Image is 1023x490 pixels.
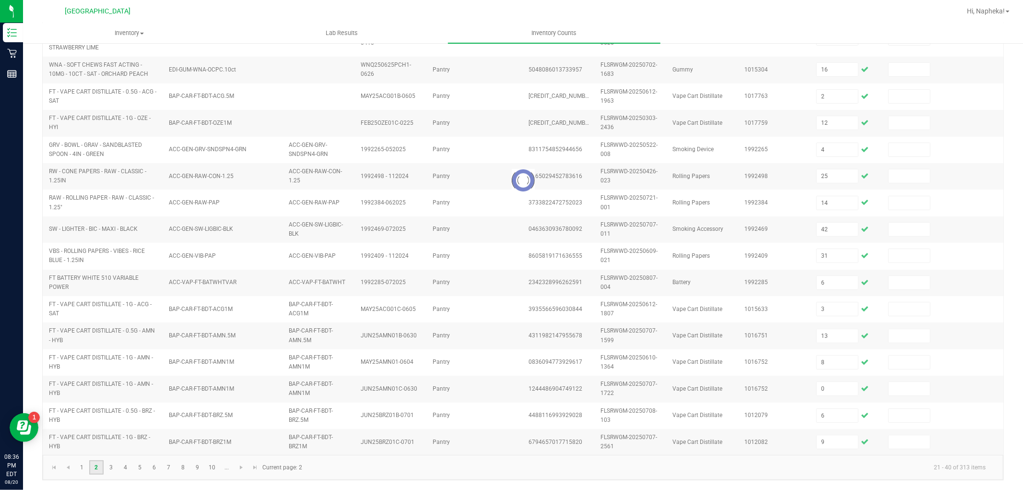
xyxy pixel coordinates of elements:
a: Go to the next page [235,460,248,475]
span: Go to the first page [50,464,58,471]
a: Inventory [23,23,235,43]
span: Inventory [24,29,235,37]
span: Hi, Napheka! [967,7,1005,15]
span: Go to the previous page [64,464,72,471]
a: Inventory Counts [448,23,660,43]
a: Page 2 [89,460,103,475]
p: 08/20 [4,478,19,486]
span: Inventory Counts [519,29,590,37]
inline-svg: Inventory [7,28,17,37]
a: Page 11 [220,460,234,475]
inline-svg: Reports [7,69,17,79]
a: Page 5 [133,460,147,475]
a: Page 10 [205,460,219,475]
iframe: Resource center unread badge [28,412,40,423]
a: Lab Results [235,23,448,43]
span: [GEOGRAPHIC_DATA] [65,7,131,15]
span: Lab Results [313,29,371,37]
a: Go to the last page [248,460,262,475]
inline-svg: Retail [7,48,17,58]
a: Go to the previous page [61,460,75,475]
a: Page 9 [190,460,204,475]
a: Page 8 [176,460,190,475]
a: Page 7 [162,460,176,475]
kendo-pager-info: 21 - 40 of 313 items [308,459,993,475]
kendo-pager: Current page: 2 [43,455,1003,479]
span: Go to the next page [237,464,245,471]
span: Go to the last page [252,464,259,471]
a: Page 4 [118,460,132,475]
a: Page 3 [104,460,118,475]
a: Page 6 [147,460,161,475]
p: 08:36 PM EDT [4,453,19,478]
a: Page 1 [75,460,89,475]
iframe: Resource center [10,413,38,442]
a: Go to the first page [47,460,61,475]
